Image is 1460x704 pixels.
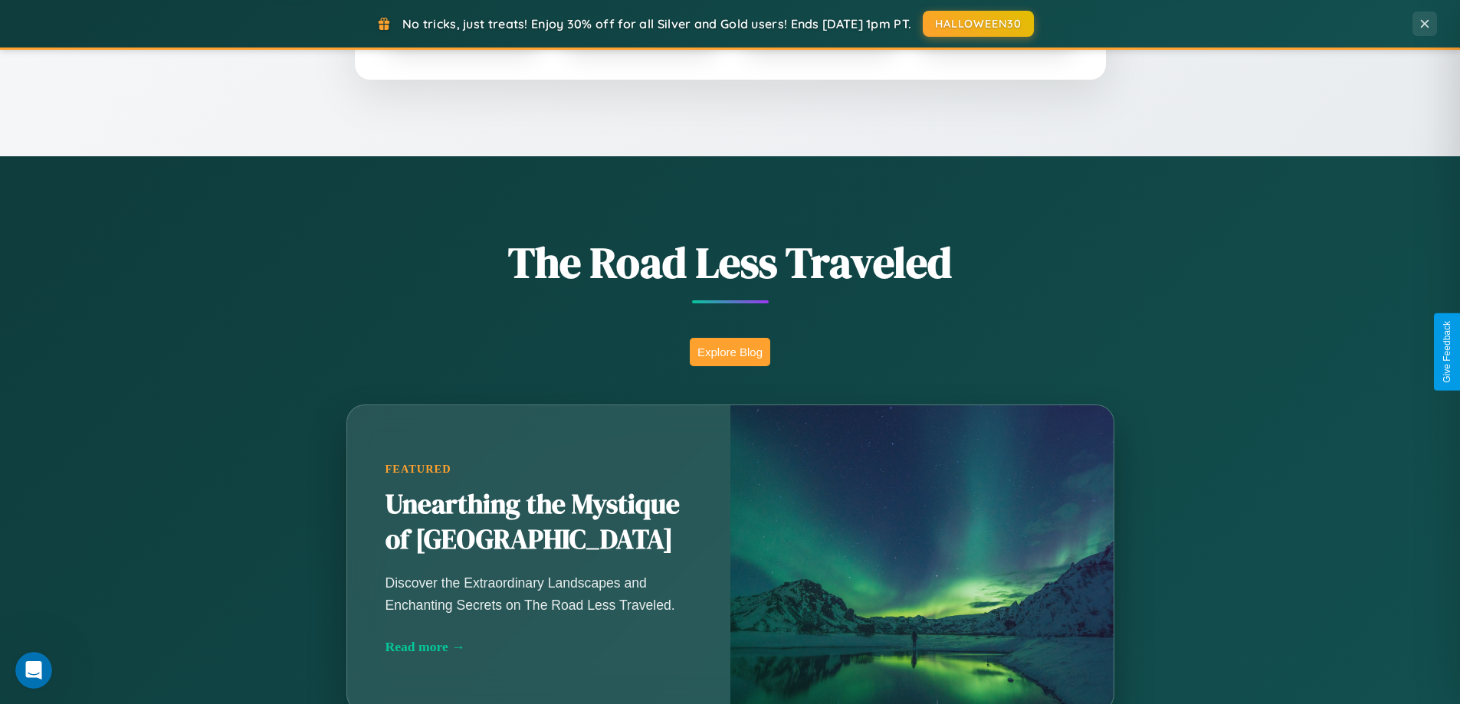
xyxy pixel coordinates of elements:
button: HALLOWEEN30 [923,11,1034,37]
p: Discover the Extraordinary Landscapes and Enchanting Secrets on The Road Less Traveled. [386,572,692,615]
h1: The Road Less Traveled [271,233,1190,292]
div: Give Feedback [1442,321,1452,383]
div: Featured [386,463,692,476]
button: Explore Blog [690,338,770,366]
span: No tricks, just treats! Enjoy 30% off for all Silver and Gold users! Ends [DATE] 1pm PT. [402,16,911,31]
div: Read more → [386,639,692,655]
h2: Unearthing the Mystique of [GEOGRAPHIC_DATA] [386,487,692,558]
iframe: Intercom live chat [15,652,52,689]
